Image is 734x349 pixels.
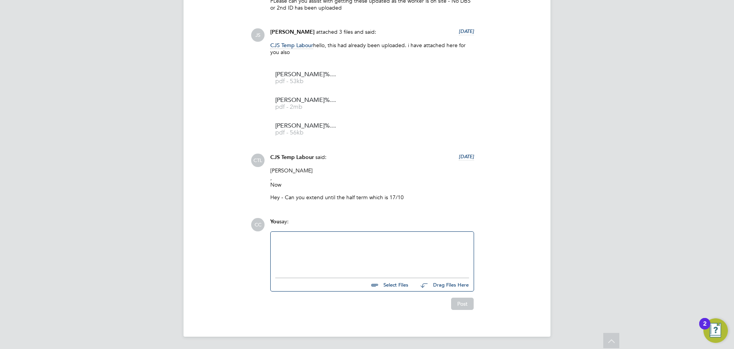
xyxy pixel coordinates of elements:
[270,218,279,225] span: You
[703,318,728,343] button: Open Resource Center, 2 new notifications
[270,42,474,56] p: hello, this had already been uploaded. i have attached here for you also
[315,154,326,161] span: said:
[459,28,474,34] span: [DATE]
[270,154,314,161] span: CJS Temp Labour
[251,218,265,231] span: CC
[414,277,469,293] button: Drag Files Here
[316,28,376,35] span: attached 3 files and said:
[270,167,474,188] p: [PERSON_NAME] , Now
[275,130,336,136] span: pdf - 56kb
[275,72,336,77] span: [PERSON_NAME]%20DBS
[459,153,474,160] span: [DATE]
[275,97,336,110] a: [PERSON_NAME]%E2%80%99s%20passport%20copy%20 pdf - 2mb
[703,324,706,334] div: 2
[275,123,336,136] a: [PERSON_NAME]%20rtw pdf - 56kb
[270,29,315,35] span: [PERSON_NAME]
[251,28,265,42] span: JS
[275,79,336,84] span: pdf - 53kb
[251,154,265,167] span: CTL
[270,42,313,49] span: CJS Temp Labour
[275,123,336,129] span: [PERSON_NAME]%20rtw
[275,104,336,110] span: pdf - 2mb
[451,298,474,310] button: Post
[275,72,336,84] a: [PERSON_NAME]%20DBS pdf - 53kb
[270,218,474,231] div: say:
[270,194,474,201] p: Hey - Can you extend until the half term which is 17/10
[275,97,336,103] span: [PERSON_NAME]%E2%80%99s%20passport%20copy%20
